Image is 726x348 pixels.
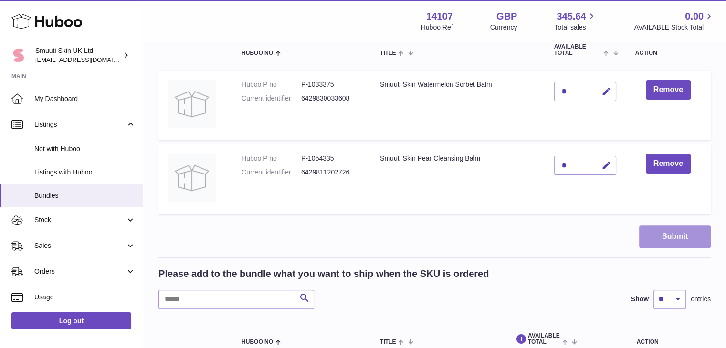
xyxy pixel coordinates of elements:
[631,295,649,304] label: Show
[34,94,136,103] span: My Dashboard
[639,225,711,248] button: Submit
[34,191,136,200] span: Bundles
[35,46,121,64] div: Smuuti Skin UK Ltd
[168,154,216,202] img: Smuuti Skin Pear Cleansing Balm
[496,10,517,23] strong: GBP
[490,23,517,32] div: Currency
[34,168,136,177] span: Listings with Huboo
[557,10,586,23] span: 345.64
[554,44,601,56] span: AVAILABLE Total
[34,293,136,302] span: Usage
[512,333,560,345] span: AVAILABLE Total
[554,10,597,32] a: 345.64 Total sales
[242,154,301,163] dt: Huboo P no
[242,50,273,56] span: Huboo no
[301,154,361,163] dd: P-1054335
[11,48,26,62] img: Paivi.korvela@gmail.com
[242,168,301,177] dt: Current identifier
[426,10,453,23] strong: 14107
[370,144,545,214] td: Smuuti Skin Pear Cleansing Balm
[35,56,140,63] span: [EMAIL_ADDRESS][DOMAIN_NAME]
[646,154,691,174] button: Remove
[635,50,701,56] div: Action
[301,168,361,177] dd: 6429811202726
[634,23,715,32] span: AVAILABLE Stock Total
[242,339,273,345] span: Huboo no
[554,23,597,32] span: Total sales
[370,71,545,140] td: Smuuti Skin Watermelon Sorbet Balm
[685,10,704,23] span: 0.00
[691,295,711,304] span: entries
[34,120,126,129] span: Listings
[11,312,131,329] a: Log out
[634,10,715,32] a: 0.00 AVAILABLE Stock Total
[168,80,216,128] img: Smuuti Skin Watermelon Sorbet Balm
[34,144,136,154] span: Not with Huboo
[34,267,126,276] span: Orders
[34,241,126,250] span: Sales
[301,94,361,103] dd: 6429830033608
[646,80,691,100] button: Remove
[380,50,396,56] span: Title
[242,94,301,103] dt: Current identifier
[34,215,126,225] span: Stock
[301,80,361,89] dd: P-1033375
[421,23,453,32] div: Huboo Ref
[158,267,489,280] h2: Please add to the bundle what you want to ship when the SKU is ordered
[380,339,396,345] span: Title
[242,80,301,89] dt: Huboo P no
